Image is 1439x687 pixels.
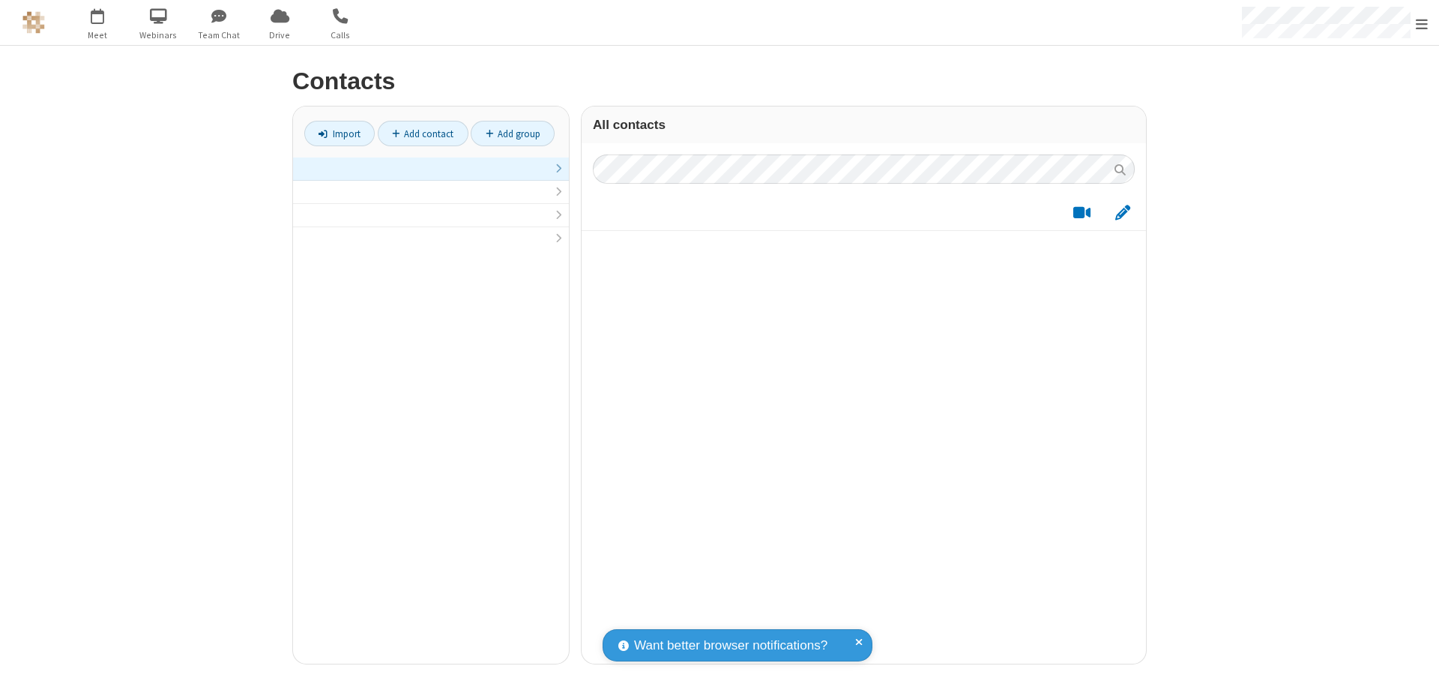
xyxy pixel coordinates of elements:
[582,195,1146,664] div: grid
[292,68,1147,94] h2: Contacts
[471,121,555,146] a: Add group
[1402,648,1428,676] iframe: Chat
[1108,203,1137,222] button: Edit
[634,636,827,655] span: Want better browser notifications?
[1067,203,1096,222] button: Start a video meeting
[22,11,45,34] img: QA Selenium DO NOT DELETE OR CHANGE
[593,118,1135,132] h3: All contacts
[70,28,126,42] span: Meet
[130,28,187,42] span: Webinars
[191,28,247,42] span: Team Chat
[304,121,375,146] a: Import
[378,121,468,146] a: Add contact
[252,28,308,42] span: Drive
[313,28,369,42] span: Calls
